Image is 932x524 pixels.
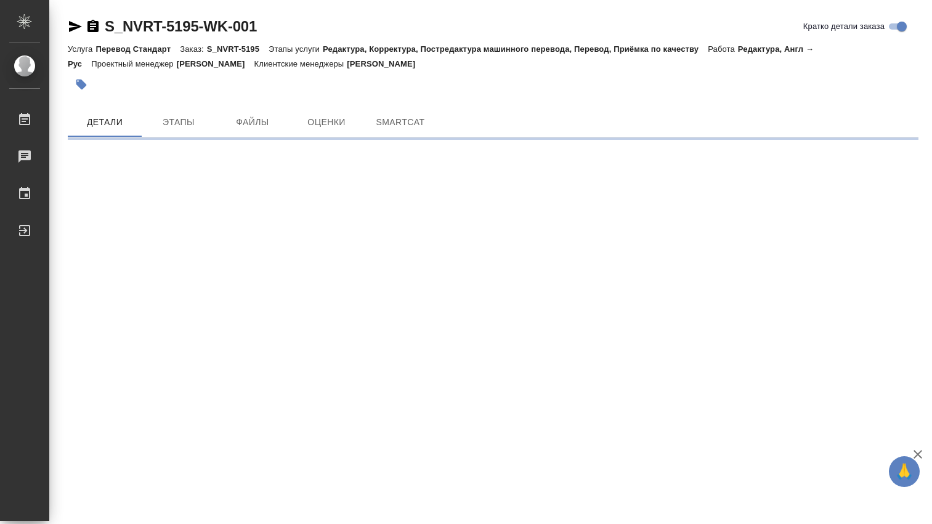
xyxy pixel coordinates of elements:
[889,456,920,487] button: 🙏
[254,59,347,68] p: Клиентские менеджеры
[91,59,176,68] p: Проектный менеджер
[223,115,282,130] span: Файлы
[68,19,83,34] button: Скопировать ссылку для ЯМессенджера
[347,59,424,68] p: [PERSON_NAME]
[75,115,134,130] span: Детали
[269,44,323,54] p: Этапы услуги
[894,459,915,485] span: 🙏
[68,44,95,54] p: Услуга
[180,44,206,54] p: Заказ:
[86,19,100,34] button: Скопировать ссылку
[95,44,180,54] p: Перевод Стандарт
[323,44,708,54] p: Редактура, Корректура, Постредактура машинного перевода, Перевод, Приёмка по качеству
[207,44,269,54] p: S_NVRT-5195
[149,115,208,130] span: Этапы
[105,18,257,35] a: S_NVRT-5195-WK-001
[68,71,95,98] button: Добавить тэг
[708,44,738,54] p: Работа
[177,59,254,68] p: [PERSON_NAME]
[297,115,356,130] span: Оценки
[803,20,885,33] span: Кратко детали заказа
[371,115,430,130] span: SmartCat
